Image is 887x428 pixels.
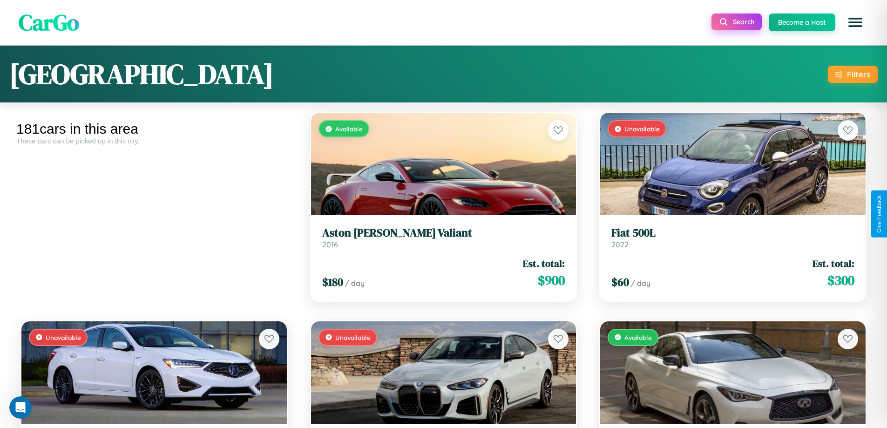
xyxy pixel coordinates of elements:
[322,274,343,290] span: $ 180
[876,195,882,233] div: Give Feedback
[842,9,868,35] button: Open menu
[538,271,565,290] span: $ 900
[9,55,274,93] h1: [GEOGRAPHIC_DATA]
[611,240,629,249] span: 2022
[711,14,762,30] button: Search
[322,240,338,249] span: 2016
[9,396,32,419] iframe: Intercom live chat
[733,18,754,26] span: Search
[335,125,363,133] span: Available
[769,14,835,31] button: Become a Host
[345,279,365,288] span: / day
[16,121,292,137] div: 181 cars in this area
[624,333,652,341] span: Available
[335,333,371,341] span: Unavailable
[19,7,79,38] span: CarGo
[624,125,660,133] span: Unavailable
[46,333,81,341] span: Unavailable
[322,226,565,249] a: Aston [PERSON_NAME] Valiant2016
[611,274,629,290] span: $ 60
[611,226,854,240] h3: Fiat 500L
[827,271,854,290] span: $ 300
[847,69,870,79] div: Filters
[828,66,878,83] button: Filters
[813,257,854,270] span: Est. total:
[523,257,565,270] span: Est. total:
[611,226,854,249] a: Fiat 500L2022
[16,137,292,145] div: These cars can be picked up in this city.
[631,279,650,288] span: / day
[322,226,565,240] h3: Aston [PERSON_NAME] Valiant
